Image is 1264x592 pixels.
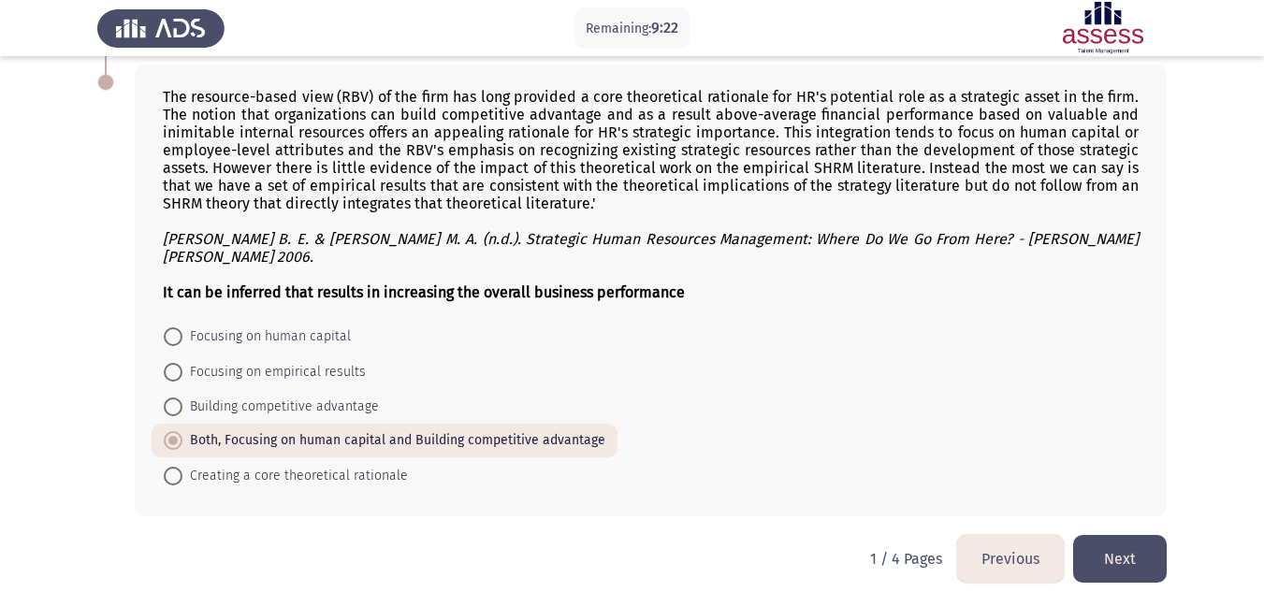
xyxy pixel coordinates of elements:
[163,230,1139,266] i: [PERSON_NAME] B. E. & [PERSON_NAME] M. A. (n.d.). Strategic Human Resources Management: Where Do ...
[97,2,225,54] img: Assess Talent Management logo
[182,361,366,383] span: Focusing on empirical results
[586,17,678,40] p: Remaining:
[182,396,379,418] span: Building competitive advantage
[651,19,678,36] span: 9:22
[182,429,605,452] span: Both, Focusing on human capital and Building competitive advantage
[1073,535,1167,583] button: load next page
[163,283,685,301] b: It can be inferred that results in increasing the overall business performance
[182,465,408,487] span: Creating a core theoretical rationale
[182,325,351,348] span: Focusing on human capital
[1039,2,1167,54] img: Assessment logo of ASSESS English Language Assessment (3 Module) (Ba - IB)
[870,550,942,568] p: 1 / 4 Pages
[957,535,1064,583] button: load previous page
[163,88,1139,301] div: The resource-based view (RBV) of the firm has long provided a core theoretical rationale for HR's...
